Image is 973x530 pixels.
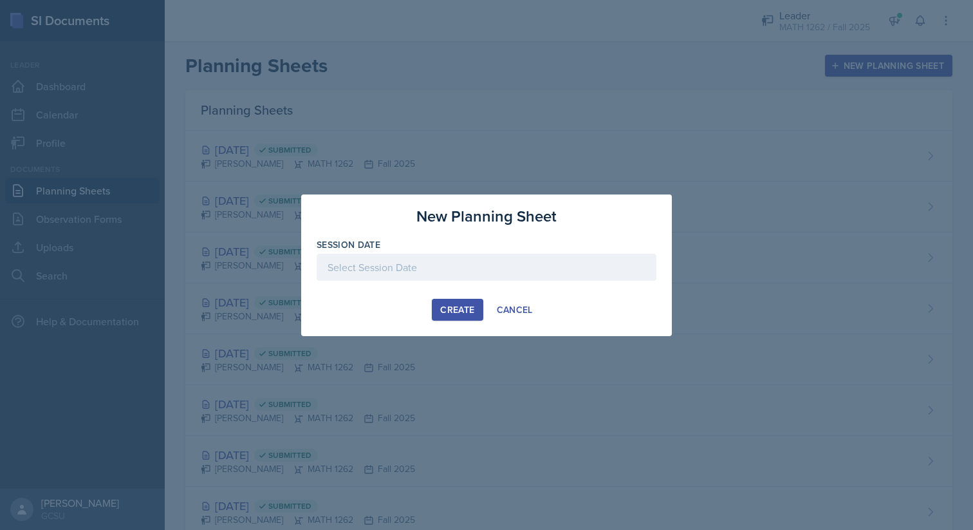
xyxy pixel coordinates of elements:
[497,305,533,315] div: Cancel
[432,299,483,321] button: Create
[416,205,557,228] h3: New Planning Sheet
[317,238,380,251] label: Session Date
[440,305,474,315] div: Create
[488,299,541,321] button: Cancel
